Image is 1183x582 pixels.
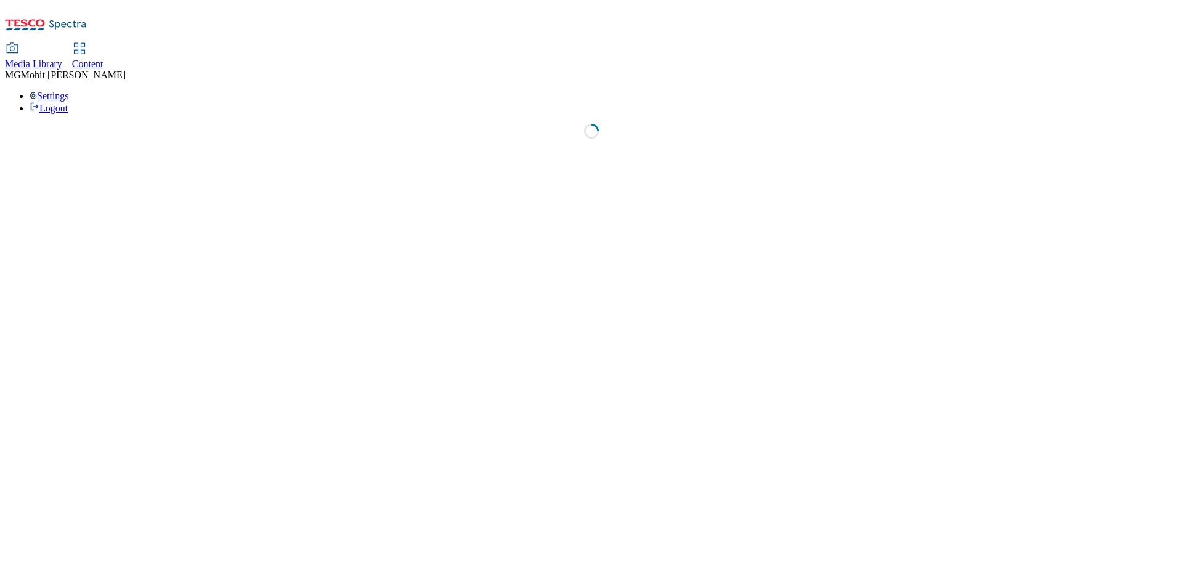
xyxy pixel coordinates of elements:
a: Media Library [5,44,62,70]
a: Settings [30,91,69,101]
span: MG [5,70,21,80]
span: Content [72,59,104,69]
a: Logout [30,103,68,113]
span: Media Library [5,59,62,69]
span: Mohit [PERSON_NAME] [21,70,126,80]
a: Content [72,44,104,70]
